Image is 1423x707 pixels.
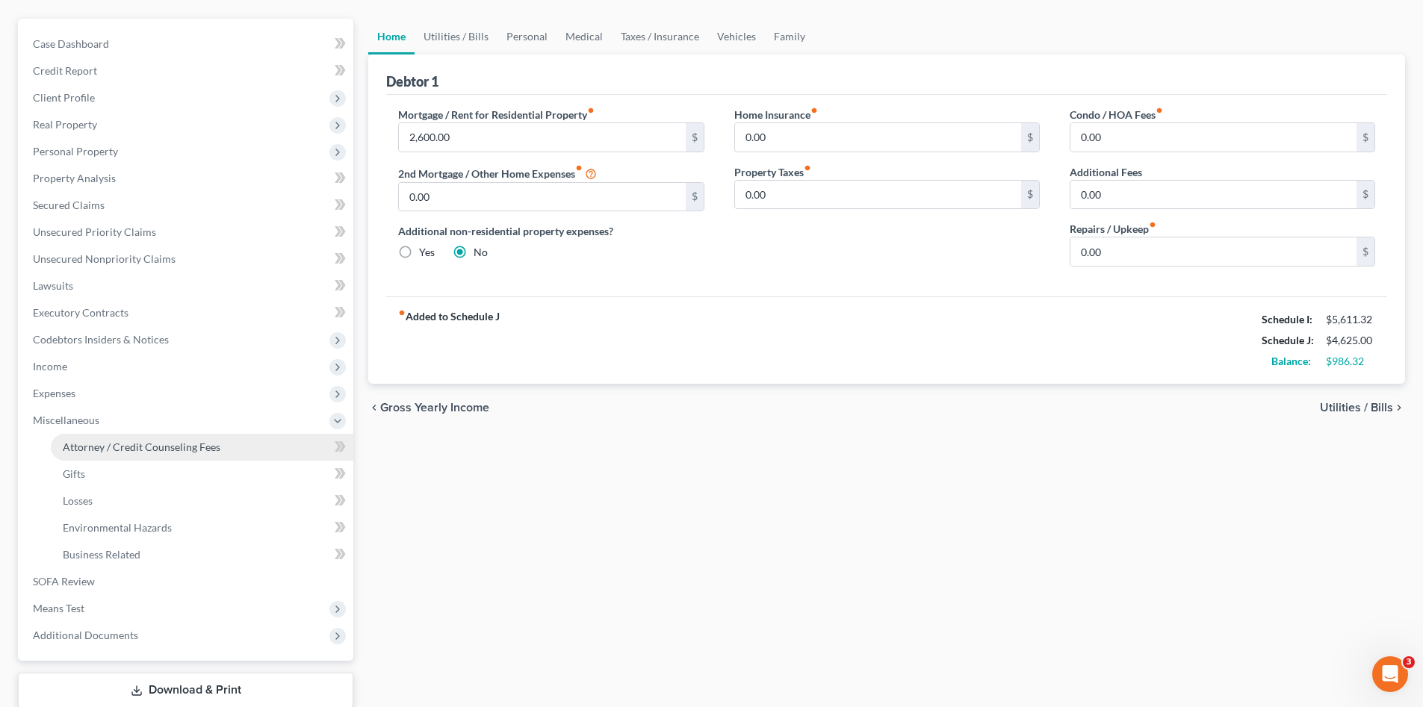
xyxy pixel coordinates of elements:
a: Environmental Hazards [51,514,353,541]
label: Property Taxes [734,164,811,180]
a: SOFA Review [21,568,353,595]
a: Medical [557,19,612,54]
i: fiber_manual_record [587,107,595,114]
a: Executory Contracts [21,299,353,326]
label: Additional Fees [1070,164,1142,180]
span: Secured Claims [33,199,105,211]
i: fiber_manual_record [1156,107,1163,114]
span: Environmental Hazards [63,521,172,534]
span: Miscellaneous [33,414,99,426]
button: Utilities / Bills chevron_right [1320,402,1405,414]
a: Taxes / Insurance [612,19,708,54]
label: Home Insurance [734,107,818,122]
span: Gifts [63,467,85,480]
i: fiber_manual_record [804,164,811,172]
div: $5,611.32 [1326,312,1375,327]
span: Real Property [33,118,97,131]
a: Business Related [51,541,353,568]
input: -- [1070,181,1357,209]
button: chevron_left Gross Yearly Income [368,402,489,414]
span: Utilities / Bills [1320,402,1393,414]
iframe: Intercom live chat [1372,656,1408,692]
a: Property Analysis [21,165,353,192]
span: 3 [1403,656,1415,668]
label: Mortgage / Rent for Residential Property [398,107,595,122]
span: Income [33,360,67,373]
input: -- [1070,237,1357,266]
i: fiber_manual_record [398,309,406,317]
div: $ [686,183,704,211]
a: Personal [497,19,557,54]
a: Gifts [51,461,353,488]
span: Credit Report [33,64,97,77]
a: Family [765,19,814,54]
a: Losses [51,488,353,514]
span: Unsecured Priority Claims [33,225,156,238]
i: fiber_manual_record [810,107,818,114]
div: $ [686,123,704,152]
input: -- [735,123,1021,152]
a: Home [368,19,415,54]
span: Executory Contracts [33,306,128,319]
span: Means Test [33,602,84,614]
input: -- [399,123,685,152]
span: Gross Yearly Income [380,402,489,414]
div: Debtor 1 [386,72,438,90]
strong: Schedule J: [1262,334,1314,346]
a: Attorney / Credit Counseling Fees [51,434,353,461]
a: Secured Claims [21,192,353,219]
i: fiber_manual_record [575,164,583,172]
a: Unsecured Priority Claims [21,219,353,246]
strong: Schedule I: [1262,313,1312,326]
div: $986.32 [1326,354,1375,369]
span: Personal Property [33,145,118,158]
i: chevron_right [1393,402,1405,414]
a: Credit Report [21,57,353,84]
a: Vehicles [708,19,765,54]
span: Additional Documents [33,629,138,641]
span: Property Analysis [33,172,116,184]
a: Unsecured Nonpriority Claims [21,246,353,272]
input: -- [1070,123,1357,152]
div: $ [1021,123,1039,152]
span: Lawsuits [33,279,73,292]
div: $4,625.00 [1326,333,1375,348]
a: Utilities / Bills [415,19,497,54]
span: Client Profile [33,91,95,104]
a: Case Dashboard [21,31,353,57]
a: Lawsuits [21,272,353,299]
span: Attorney / Credit Counseling Fees [63,440,220,453]
strong: Added to Schedule J [398,309,500,372]
span: SOFA Review [33,575,95,588]
label: No [474,245,488,260]
label: Additional non-residential property expenses? [398,223,704,239]
span: Expenses [33,387,75,399]
strong: Balance: [1271,355,1311,367]
span: Codebtors Insiders & Notices [33,333,169,346]
label: Yes [419,245,435,260]
div: $ [1357,123,1374,152]
label: Repairs / Upkeep [1070,221,1156,237]
span: Business Related [63,548,140,561]
div: $ [1021,181,1039,209]
input: -- [399,183,685,211]
span: Case Dashboard [33,37,109,50]
span: Unsecured Nonpriority Claims [33,252,176,265]
div: $ [1357,237,1374,266]
i: fiber_manual_record [1149,221,1156,228]
input: -- [735,181,1021,209]
i: chevron_left [368,402,380,414]
span: Losses [63,494,93,507]
label: Condo / HOA Fees [1070,107,1163,122]
div: $ [1357,181,1374,209]
label: 2nd Mortgage / Other Home Expenses [398,164,597,182]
